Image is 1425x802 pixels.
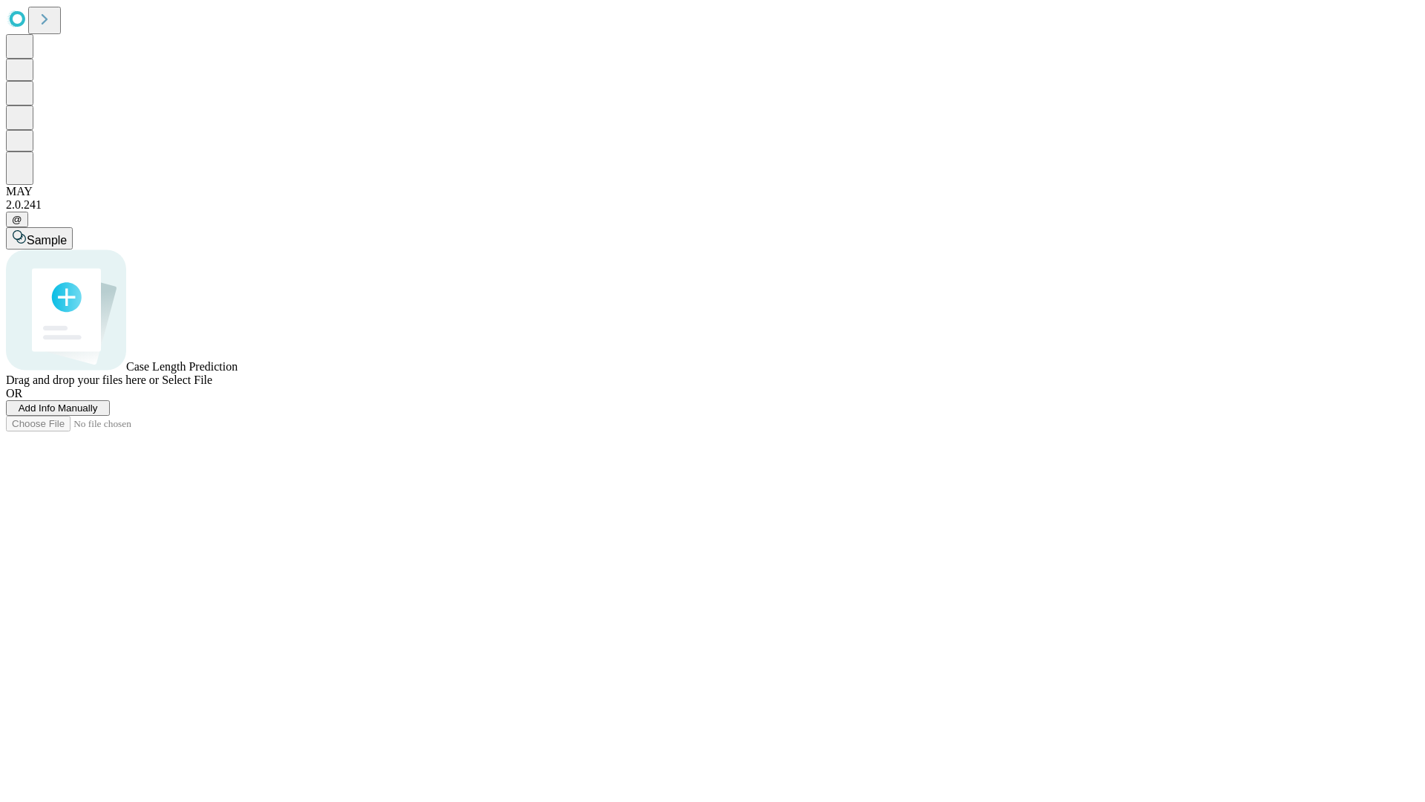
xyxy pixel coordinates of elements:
div: 2.0.241 [6,198,1419,212]
div: MAY [6,185,1419,198]
span: Sample [27,234,67,247]
button: Add Info Manually [6,400,110,416]
span: Case Length Prediction [126,360,237,373]
span: Select File [162,374,212,386]
span: Add Info Manually [19,402,98,414]
button: @ [6,212,28,227]
span: OR [6,387,22,400]
button: Sample [6,227,73,250]
span: Drag and drop your files here or [6,374,159,386]
span: @ [12,214,22,225]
